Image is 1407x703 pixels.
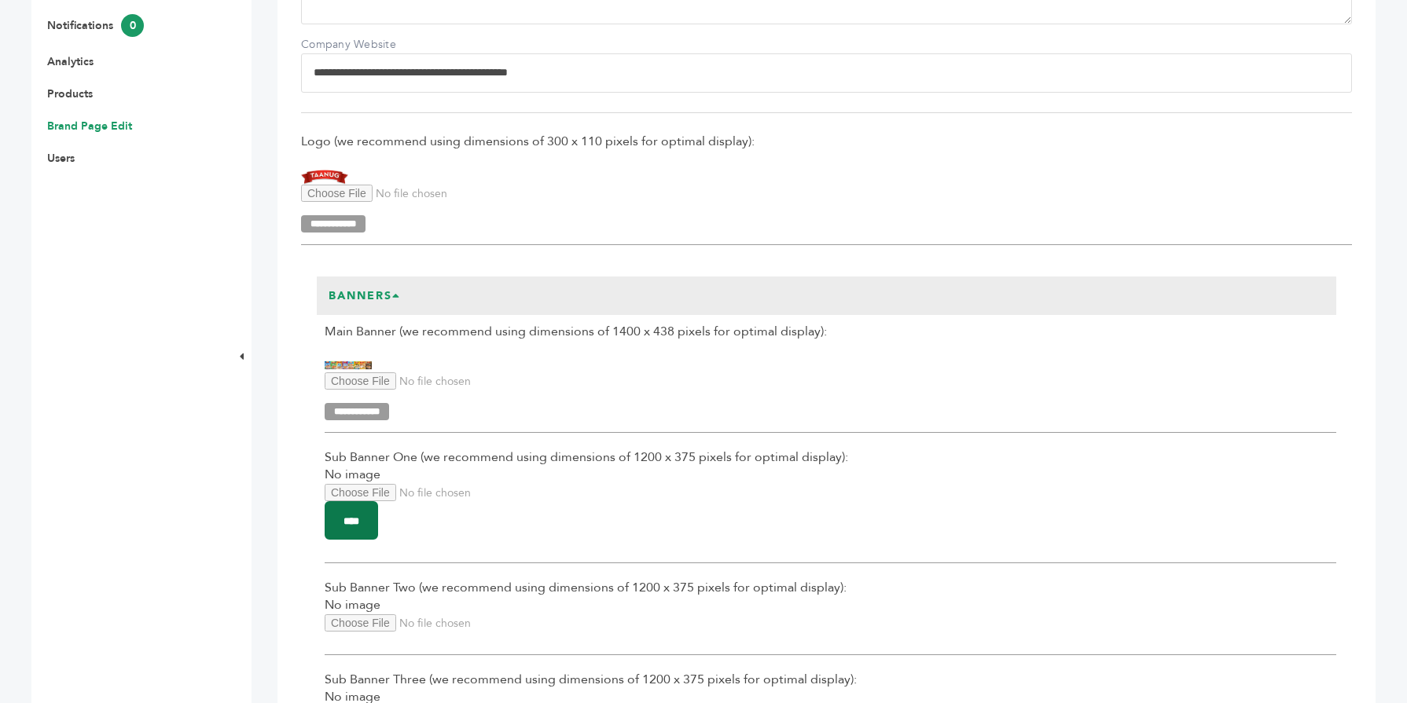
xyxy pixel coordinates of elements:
a: Analytics [47,54,94,69]
img: Taanug [301,167,348,185]
img: Taanug [325,358,372,373]
label: Company Website [301,37,411,53]
a: Notifications0 [47,18,144,33]
span: Sub Banner One (we recommend using dimensions of 1200 x 375 pixels for optimal display): [325,449,1336,466]
span: Main Banner (we recommend using dimensions of 1400 x 438 pixels for optimal display): [325,323,1336,340]
span: Sub Banner Two (we recommend using dimensions of 1200 x 375 pixels for optimal display): [325,579,1336,596]
div: No image [325,579,1336,655]
a: Brand Page Edit [47,119,132,134]
span: Sub Banner Three (we recommend using dimensions of 1200 x 375 pixels for optimal display): [325,671,1336,688]
h3: Banners [317,276,413,316]
a: Users [47,151,75,166]
span: Logo (we recommend using dimensions of 300 x 110 pixels for optimal display): [301,133,1352,150]
span: 0 [121,14,144,37]
div: No image [325,449,1336,563]
a: Products [47,86,93,101]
